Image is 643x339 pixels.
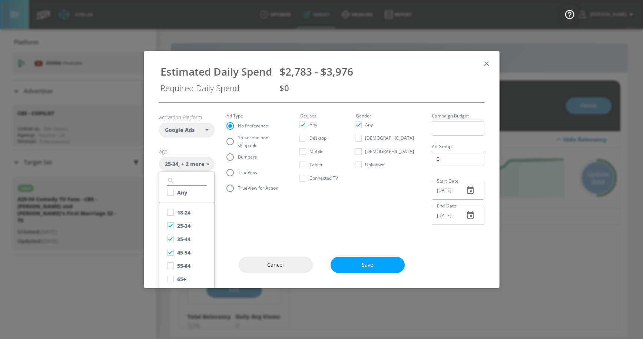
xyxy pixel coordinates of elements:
span: Google Ads [165,126,195,134]
div: $0 [279,82,483,93]
span: [DEMOGRAPHIC_DATA] [365,147,414,155]
button: Save [331,257,405,273]
button: Cancel [239,257,313,273]
span: [DEMOGRAPHIC_DATA] [365,134,414,142]
div: 18-24 [177,209,190,216]
label: Ad Groups [432,144,484,149]
span: Bumpers [238,153,257,161]
button: Open Resource Center [559,4,580,24]
span: Cancel [253,260,298,270]
span: Desktop [309,134,327,142]
div: 65+ [177,276,186,283]
span: Mobile [309,147,324,155]
button: 55-64 [159,259,214,272]
span: TrueView for Action [238,184,278,192]
button: 45-54 [159,246,214,259]
span: Any [365,121,373,129]
legend: Devices [300,114,316,118]
div: Required Daily Spend [160,82,272,93]
span: 15-second non-skippable [238,134,282,149]
span: No Preference [238,122,268,130]
span: 25-34 [165,160,178,168]
span: Unknown [365,161,384,169]
h6: Activation Platform [159,114,215,121]
span: $2,783 - $3,976 [279,64,353,79]
div: Any [177,189,188,196]
span: Any [309,121,317,129]
span: Tablet [309,161,322,169]
button: 18-24 [159,206,214,219]
div: 45-54 [177,249,190,256]
span: Connected TV [309,174,338,182]
legend: Gender [356,114,371,118]
div: 25-34, + 2 more [159,157,215,172]
span: , + 2 more [178,160,205,168]
button: 25-34 [159,219,214,232]
button: Any [159,186,214,199]
button: 35-44 [159,232,214,246]
div: 35-44 [177,236,190,243]
div: Estimated Daily Spend [160,64,272,79]
div: 25-34 [177,222,190,229]
span: Save [345,260,390,270]
span: TrueView [238,169,257,176]
h6: Age [159,148,215,155]
div: 55-64 [177,262,190,269]
legend: Ad Type [226,114,243,118]
label: Campaign Budget [432,114,484,118]
button: 65+ [159,272,214,286]
div: Google Ads [159,123,215,137]
button: Unknown [159,286,214,299]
